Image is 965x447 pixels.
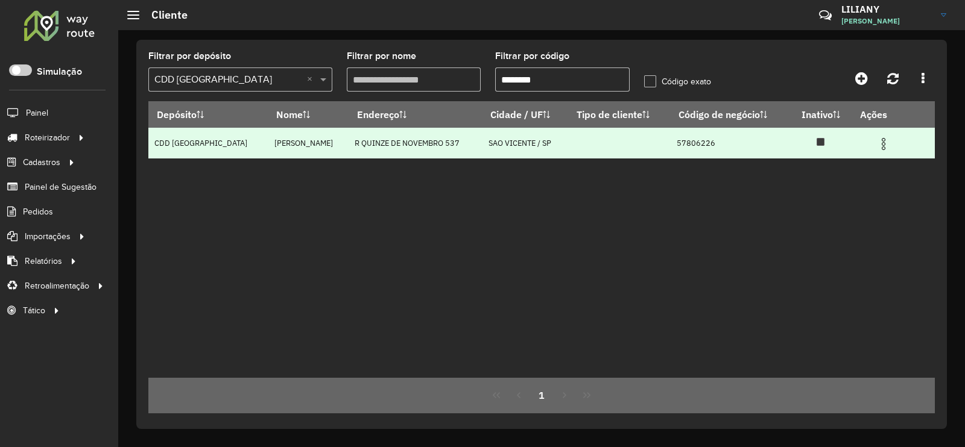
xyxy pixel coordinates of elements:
td: CDD [GEOGRAPHIC_DATA] [148,128,268,158]
td: 57806226 [670,128,789,158]
td: SAO VICENTE / SP [482,128,568,158]
td: [PERSON_NAME] [268,128,349,158]
th: Ações [852,102,925,127]
label: Filtrar por depósito [148,49,231,63]
th: Código de negócio [670,102,789,128]
h2: Cliente [139,8,188,22]
label: Filtrar por código [495,49,569,63]
span: Tático [23,304,45,317]
label: Filtrar por nome [347,49,416,63]
span: Clear all [307,72,317,87]
td: R QUINZE DE NOVEMBRO 537 [349,128,482,158]
label: Simulação [37,64,82,79]
button: 1 [530,384,553,407]
span: Painel [26,107,48,119]
th: Cidade / UF [482,102,568,128]
h3: LILIANY [841,4,932,15]
th: Tipo de cliente [569,102,670,128]
span: [PERSON_NAME] [841,16,932,27]
th: Depósito [148,102,268,128]
span: Painel de Sugestão [25,181,96,193]
span: Relatórios [25,255,62,267]
th: Inativo [789,102,852,128]
th: Nome [268,102,349,128]
span: Retroalimentação [25,280,89,292]
span: Pedidos [23,205,53,218]
span: Roteirizador [25,131,70,144]
label: Código exato [644,75,711,88]
span: Cadastros [23,156,60,169]
span: Importações [25,230,71,243]
th: Endereço [349,102,482,128]
a: Contato Rápido [812,2,838,28]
